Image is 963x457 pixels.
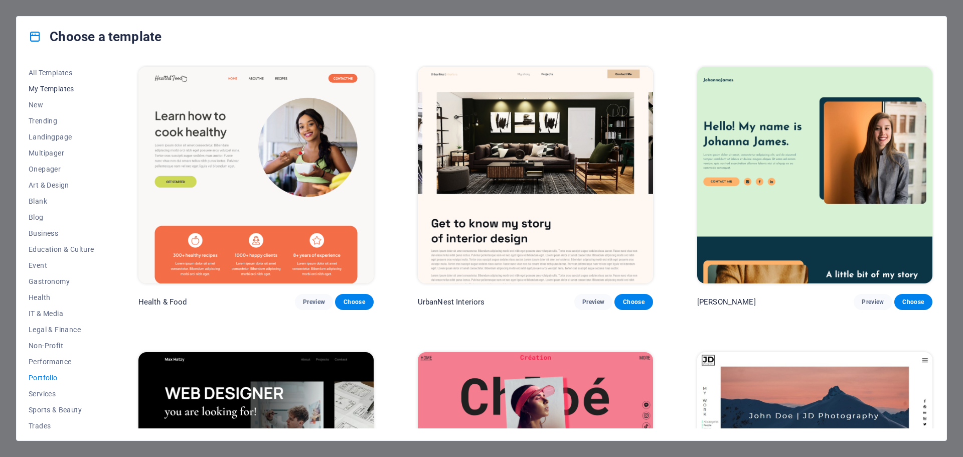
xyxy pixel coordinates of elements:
[29,213,94,221] span: Blog
[29,225,94,241] button: Business
[29,386,94,402] button: Services
[894,294,932,310] button: Choose
[29,338,94,354] button: Non-Profit
[29,117,94,125] span: Trending
[29,241,94,257] button: Education & Culture
[29,358,94,366] span: Performance
[138,67,374,283] img: Health & Food
[29,322,94,338] button: Legal & Finance
[29,129,94,145] button: Landingpage
[303,298,325,306] span: Preview
[29,85,94,93] span: My Templates
[29,277,94,285] span: Gastronomy
[29,418,94,434] button: Trades
[295,294,333,310] button: Preview
[29,97,94,113] button: New
[614,294,653,310] button: Choose
[854,294,892,310] button: Preview
[29,149,94,157] span: Multipager
[29,193,94,209] button: Blank
[29,326,94,334] span: Legal & Finance
[29,81,94,97] button: My Templates
[29,257,94,273] button: Event
[29,181,94,189] span: Art & Design
[29,229,94,237] span: Business
[29,390,94,398] span: Services
[29,370,94,386] button: Portfolio
[697,297,756,307] p: [PERSON_NAME]
[582,298,604,306] span: Preview
[574,294,612,310] button: Preview
[29,374,94,382] span: Portfolio
[29,197,94,205] span: Blank
[29,422,94,430] span: Trades
[29,101,94,109] span: New
[29,293,94,301] span: Health
[29,177,94,193] button: Art & Design
[138,297,187,307] p: Health & Food
[29,310,94,318] span: IT & Media
[29,306,94,322] button: IT & Media
[29,165,94,173] span: Onepager
[335,294,373,310] button: Choose
[29,402,94,418] button: Sports & Beauty
[29,209,94,225] button: Blog
[29,406,94,414] span: Sports & Beauty
[29,113,94,129] button: Trending
[29,289,94,306] button: Health
[29,29,162,45] h4: Choose a template
[29,133,94,141] span: Landingpage
[697,67,932,283] img: Johanna James
[29,69,94,77] span: All Templates
[29,245,94,253] span: Education & Culture
[418,297,485,307] p: UrbanNest Interiors
[29,145,94,161] button: Multipager
[29,65,94,81] button: All Templates
[902,298,924,306] span: Choose
[29,273,94,289] button: Gastronomy
[622,298,645,306] span: Choose
[343,298,365,306] span: Choose
[29,354,94,370] button: Performance
[29,161,94,177] button: Onepager
[862,298,884,306] span: Preview
[29,342,94,350] span: Non-Profit
[29,261,94,269] span: Event
[418,67,653,283] img: UrbanNest Interiors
